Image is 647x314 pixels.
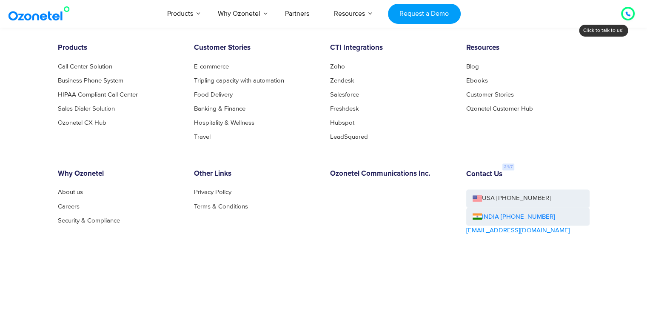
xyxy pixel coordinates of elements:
[330,91,359,98] a: Salesforce
[194,91,233,98] a: Food Delivery
[194,189,231,195] a: Privacy Policy
[194,134,211,140] a: Travel
[194,170,317,178] h6: Other Links
[58,217,120,223] a: Security & Compliance
[58,91,138,98] a: HIPAA Compliant Call Center
[58,44,181,52] h6: Products
[194,120,254,126] a: Hospitality & Wellness
[58,120,106,126] a: Ozonetel CX Hub
[330,77,354,84] a: Zendesk
[194,63,229,70] a: E-commerce
[194,106,245,112] a: Banking & Finance
[58,203,80,209] a: Careers
[194,44,317,52] h6: Customer Stories
[473,213,482,220] img: ind-flag.png
[330,134,368,140] a: LeadSquared
[466,170,502,179] h6: Contact Us
[58,77,123,84] a: Business Phone System
[473,195,482,202] img: us-flag.png
[58,189,83,195] a: About us
[330,120,354,126] a: Hubspot
[330,170,453,178] h6: Ozonetel Communications Inc.
[330,106,359,112] a: Freshdesk
[330,63,345,70] a: Zoho
[194,77,284,84] a: Tripling capacity with automation
[466,189,590,208] a: USA [PHONE_NUMBER]
[473,212,555,222] a: INDIA [PHONE_NUMBER]
[466,106,533,112] a: Ozonetel Customer Hub
[58,106,115,112] a: Sales Dialer Solution
[194,203,248,209] a: Terms & Conditions
[466,44,590,52] h6: Resources
[388,4,461,24] a: Request a Demo
[466,91,514,98] a: Customer Stories
[466,226,570,235] a: [EMAIL_ADDRESS][DOMAIN_NAME]
[466,63,479,70] a: Blog
[466,77,488,84] a: Ebooks
[330,44,453,52] h6: CTI Integrations
[58,63,112,70] a: Call Center Solution
[58,170,181,178] h6: Why Ozonetel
